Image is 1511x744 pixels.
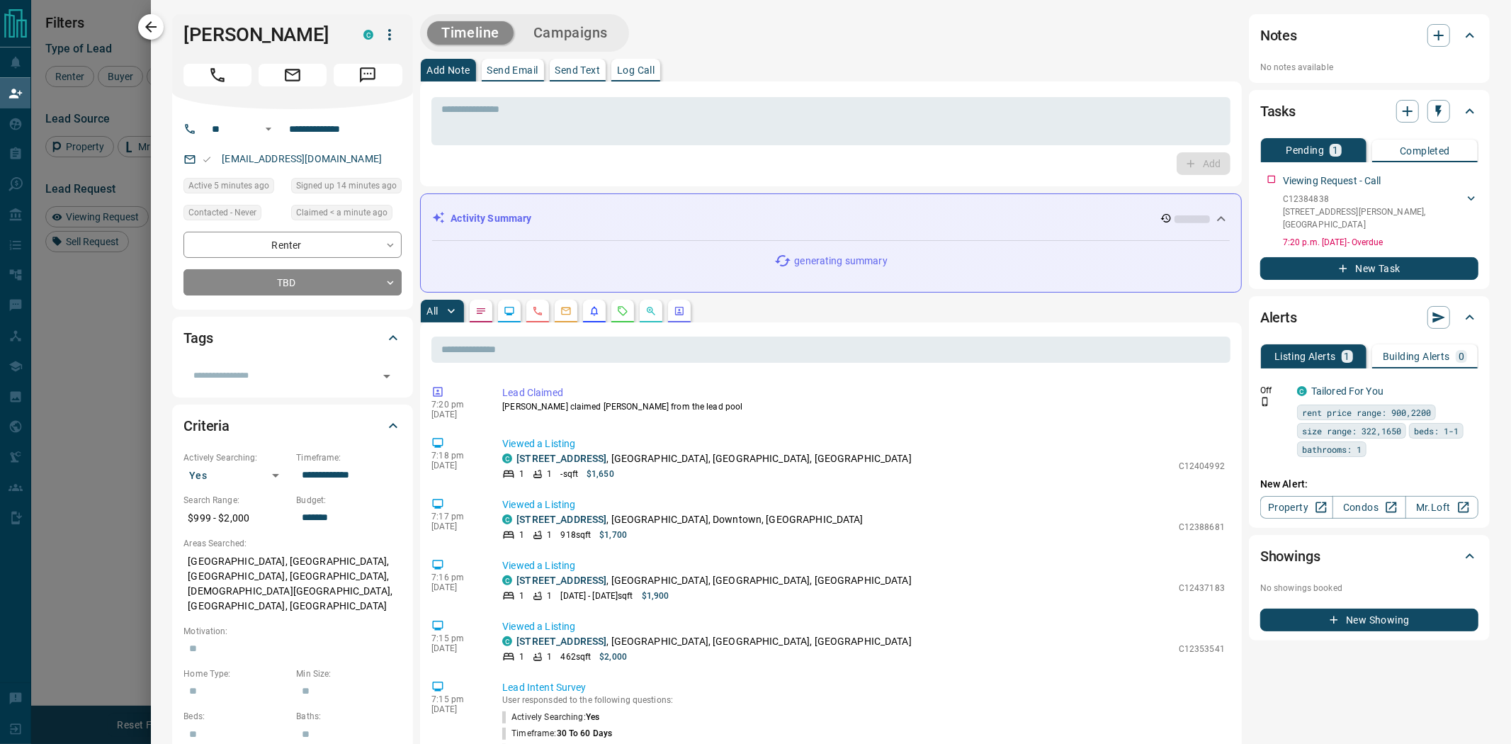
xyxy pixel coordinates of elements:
p: , [GEOGRAPHIC_DATA], [GEOGRAPHIC_DATA], [GEOGRAPHIC_DATA] [516,634,912,649]
span: Email [259,64,327,86]
div: TBD [183,269,402,295]
p: $1,700 [599,529,627,541]
div: Sun Oct 12 2025 [183,178,284,198]
svg: Agent Actions [674,305,685,317]
svg: Notes [475,305,487,317]
p: Motivation: [183,625,402,638]
p: 1 [519,529,524,541]
p: [DATE] [431,582,481,592]
span: 30 to 60 days [557,728,613,738]
p: Viewed a Listing [502,497,1225,512]
p: actively searching : [502,711,599,723]
span: Signed up 14 minutes ago [296,179,397,193]
svg: Push Notification Only [1260,397,1270,407]
p: [DATE] [431,461,481,470]
p: 1 [1345,351,1350,361]
p: User responsded to the following questions: [502,695,1225,705]
span: bathrooms: 1 [1302,442,1362,456]
svg: Requests [617,305,628,317]
div: Sun Oct 12 2025 [291,178,402,198]
a: [STREET_ADDRESS] [516,575,606,586]
p: Viewing Request - Call [1283,174,1381,188]
p: [GEOGRAPHIC_DATA], [GEOGRAPHIC_DATA], [GEOGRAPHIC_DATA], [GEOGRAPHIC_DATA], [DEMOGRAPHIC_DATA][GE... [183,550,402,618]
a: Property [1260,496,1333,519]
div: condos.ca [363,30,373,40]
p: [DATE] [431,643,481,653]
button: New Task [1260,257,1478,280]
p: [STREET_ADDRESS][PERSON_NAME] , [GEOGRAPHIC_DATA] [1283,205,1464,231]
p: Off [1260,384,1289,397]
div: Tasks [1260,94,1478,128]
p: Pending [1286,145,1324,155]
p: 918 sqft [561,529,592,541]
p: Viewed a Listing [502,619,1225,634]
p: C12388681 [1179,521,1225,534]
div: Renter [183,232,402,258]
p: 7:18 pm [431,451,481,461]
h2: Alerts [1260,306,1297,329]
div: Showings [1260,539,1478,573]
p: 1 [519,590,524,602]
span: Contacted - Never [188,205,256,220]
p: 7:15 pm [431,633,481,643]
p: Activity Summary [451,211,531,226]
p: , [GEOGRAPHIC_DATA], [GEOGRAPHIC_DATA], [GEOGRAPHIC_DATA] [516,573,912,588]
p: 1 [547,529,552,541]
a: [STREET_ADDRESS] [516,636,606,647]
p: [DATE] - [DATE] sqft [561,590,633,602]
p: Log Call [617,65,655,75]
p: Add Note [426,65,470,75]
a: Condos [1332,496,1405,519]
p: Listing Alerts [1274,351,1336,361]
svg: Lead Browsing Activity [504,305,515,317]
svg: Opportunities [645,305,657,317]
span: Call [183,64,251,86]
p: 1 [547,468,552,480]
h2: Tasks [1260,100,1296,123]
p: 7:16 pm [431,573,481,582]
p: [PERSON_NAME] claimed [PERSON_NAME] from the lead pool [502,400,1225,413]
p: C12353541 [1179,643,1225,655]
span: size range: 322,1650 [1302,424,1401,438]
p: , [GEOGRAPHIC_DATA], Downtown, [GEOGRAPHIC_DATA] [516,512,863,527]
svg: Email Valid [202,154,212,164]
p: Lead Claimed [502,385,1225,400]
span: Active 5 minutes ago [188,179,269,193]
p: 7:17 pm [431,512,481,522]
p: 462 sqft [561,650,592,663]
p: [DATE] [431,704,481,714]
h2: Criteria [183,415,230,437]
p: - sqft [561,468,579,480]
div: condos.ca [502,636,512,646]
p: Send Text [555,65,601,75]
div: condos.ca [502,575,512,585]
h2: Tags [183,327,213,349]
p: C12437183 [1179,582,1225,594]
p: 0 [1459,351,1464,361]
p: 7:20 pm [431,400,481,410]
a: [STREET_ADDRESS] [516,514,606,525]
span: Claimed < a minute ago [296,205,387,220]
p: Viewed a Listing [502,558,1225,573]
p: All [426,306,438,316]
a: [EMAIL_ADDRESS][DOMAIN_NAME] [222,153,382,164]
div: C12384838[STREET_ADDRESS][PERSON_NAME],[GEOGRAPHIC_DATA] [1283,190,1478,234]
svg: Listing Alerts [589,305,600,317]
h2: Showings [1260,545,1320,568]
span: beds: 1-1 [1414,424,1459,438]
p: Baths: [296,710,402,723]
p: [DATE] [431,522,481,531]
p: Timeframe: [296,451,402,464]
p: Home Type: [183,667,289,680]
p: , [GEOGRAPHIC_DATA], [GEOGRAPHIC_DATA], [GEOGRAPHIC_DATA] [516,451,912,466]
p: New Alert: [1260,477,1478,492]
button: Open [260,120,277,137]
p: Lead Intent Survey [502,680,1225,695]
div: condos.ca [502,514,512,524]
div: Sun Oct 12 2025 [291,205,402,225]
div: condos.ca [502,453,512,463]
p: Search Range: [183,494,289,507]
p: Min Size: [296,667,402,680]
span: rent price range: 900,2200 [1302,405,1431,419]
p: No showings booked [1260,582,1478,594]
